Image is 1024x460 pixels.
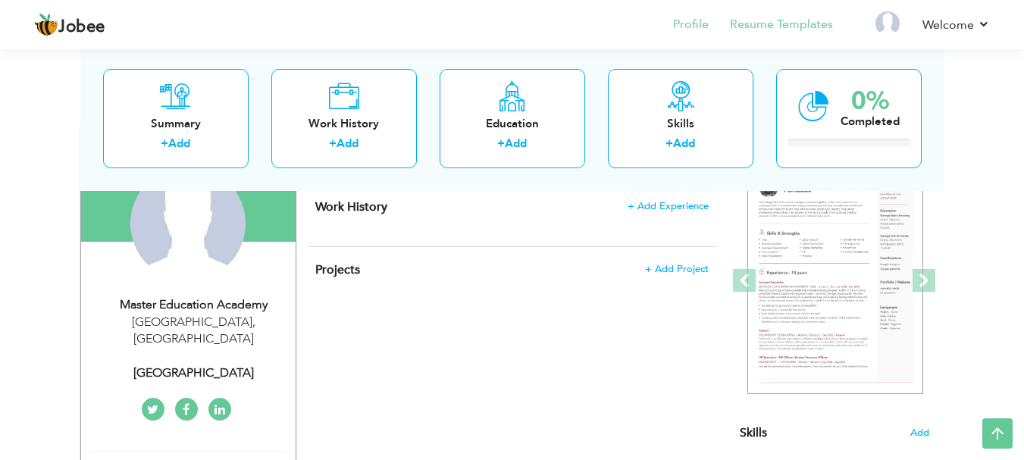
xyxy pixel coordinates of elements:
div: [GEOGRAPHIC_DATA] [GEOGRAPHIC_DATA] [92,314,296,349]
span: Work History [315,199,387,215]
div: Skills [620,115,741,131]
a: Resume Templates [730,16,833,33]
img: Master education academy [130,166,246,281]
div: Completed [841,113,900,129]
img: jobee.io [34,13,58,37]
span: + Add Project [645,264,709,274]
label: + [665,136,673,152]
div: 0% [841,88,900,113]
div: Work History [283,115,405,131]
a: Profile [673,16,709,33]
label: + [329,136,337,152]
span: + Add Experience [628,201,709,211]
div: Summary [115,115,236,131]
a: Jobee [34,13,105,37]
div: Master education academy [92,296,296,314]
span: Projects [315,261,360,278]
span: , [252,314,255,330]
label: + [161,136,168,152]
a: Add [168,136,190,151]
div: [GEOGRAPHIC_DATA] [92,365,296,382]
a: Welcome [922,16,990,34]
span: Add [910,426,929,440]
h4: This helps to highlight the project, tools and skills you have worked on. [315,262,708,277]
a: Add [673,136,695,151]
span: Jobee [58,19,105,36]
div: Education [452,115,573,131]
a: Add [337,136,359,151]
h4: This helps to show the companies you have worked for. [315,199,708,214]
span: Skills [740,424,767,441]
label: + [497,136,505,152]
img: Profile Img [875,11,900,36]
a: Add [505,136,527,151]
